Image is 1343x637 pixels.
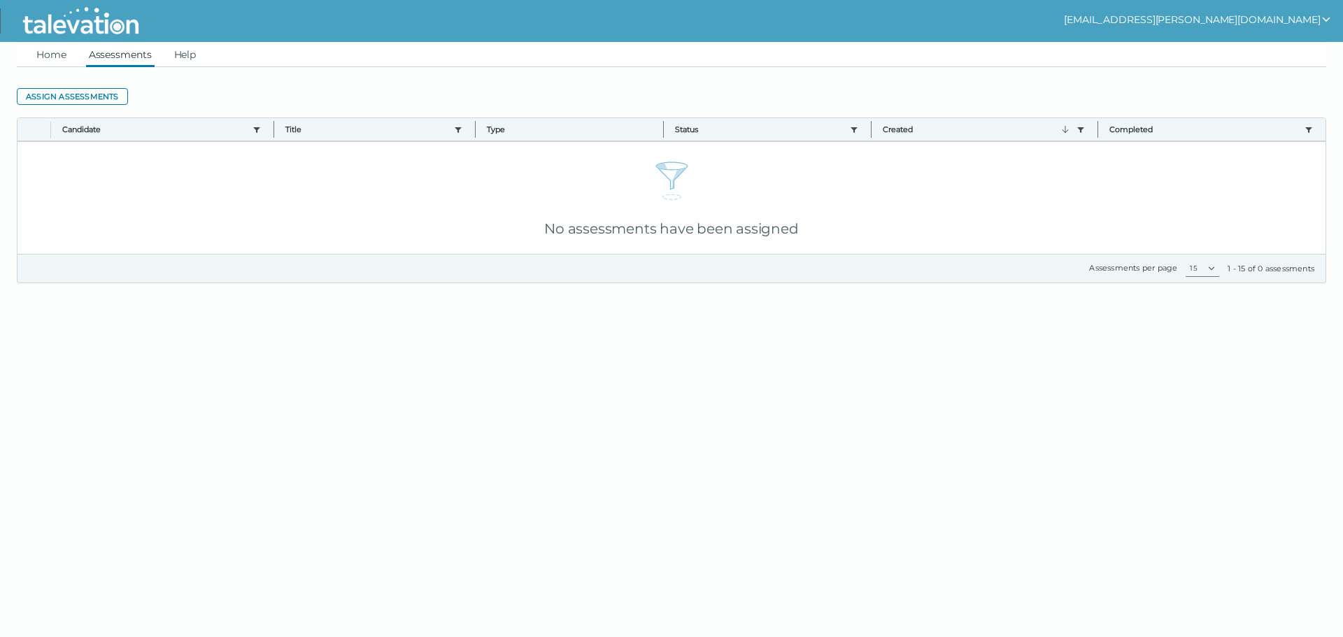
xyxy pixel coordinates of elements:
button: Column resize handle [1093,114,1102,144]
button: Column resize handle [659,114,668,144]
span: Type [487,124,652,135]
button: Column resize handle [867,114,876,144]
button: show user actions [1064,11,1332,28]
button: Column resize handle [269,114,278,144]
button: Assign assessments [17,88,128,105]
span: No assessments have been assigned [544,220,798,237]
a: Home [34,42,69,67]
button: Created [883,124,1070,135]
button: Title [285,124,448,135]
div: 1 - 15 of 0 assessments [1228,263,1314,274]
a: Assessments [86,42,155,67]
button: Completed [1109,124,1299,135]
img: Talevation_Logo_Transparent_white.png [17,3,145,38]
button: Column resize handle [471,114,480,144]
label: Assessments per page [1089,263,1177,273]
button: Status [675,124,844,135]
button: Candidate [62,124,247,135]
a: Help [171,42,199,67]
